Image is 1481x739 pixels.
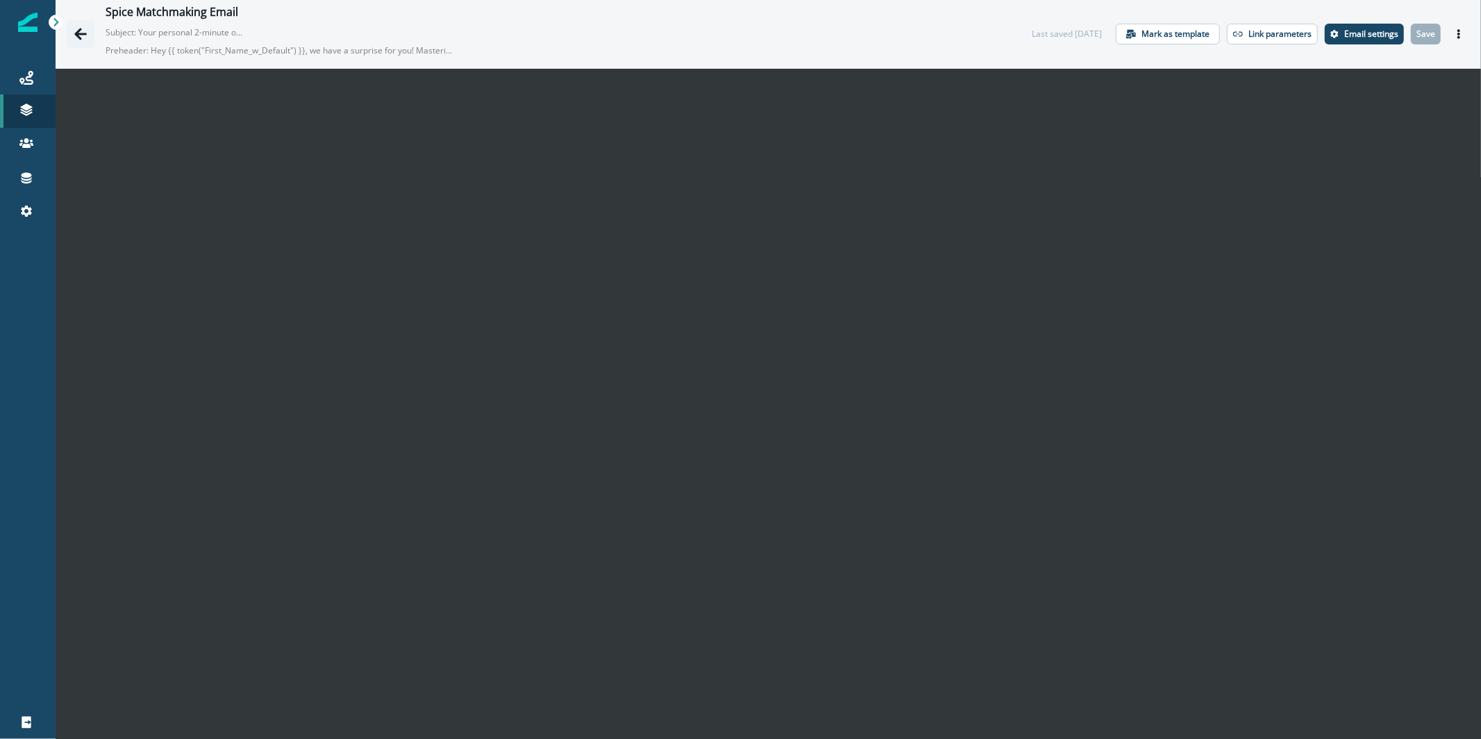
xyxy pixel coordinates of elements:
[1116,24,1220,44] button: Mark as template
[18,13,37,32] img: Inflection
[1325,24,1404,44] button: Settings
[1032,28,1102,40] div: Last saved [DATE]
[1416,29,1435,39] p: Save
[1141,29,1210,39] p: Mark as template
[1448,24,1470,44] button: Actions
[106,6,238,21] div: Spice Matchmaking Email
[106,39,453,63] p: Preheader: Hey {{ token("First_Name_w_Default") }}, we have a surprise for you! Mastering a power...
[67,20,94,48] button: Go back
[1344,29,1398,39] p: Email settings
[1248,29,1312,39] p: Link parameters
[1227,24,1318,44] button: Link parameters
[106,21,244,39] p: Subject: Your personal 2-minute onboarding video is ready!
[1411,24,1441,44] button: Save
